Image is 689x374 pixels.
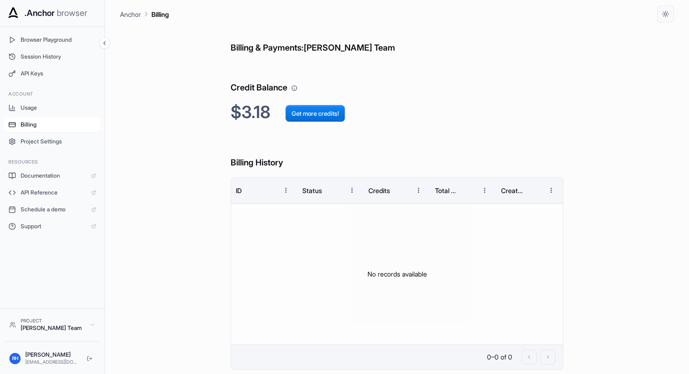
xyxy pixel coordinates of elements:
nav: breadcrumb [120,9,169,19]
span: API Keys [21,70,96,77]
h6: Credit Balance [231,62,563,95]
button: Collapse sidebar [99,37,110,49]
div: Status [302,187,322,194]
h3: Resources [8,158,96,165]
button: Sort [327,182,344,199]
button: Logout [84,353,95,364]
div: Project [21,317,85,324]
span: Billing [21,121,96,128]
button: Sort [459,182,476,199]
svg: Your credit balance will be consumed as you use the API. Visit the usage page to view a breakdown... [291,85,298,91]
a: Support [4,219,101,234]
button: Project Settings [4,134,101,149]
button: Menu [410,182,427,199]
span: Project Settings [21,138,96,145]
div: Created [501,187,524,194]
a: API Reference [4,185,101,200]
h6: Billing & Payments: [PERSON_NAME] Team [231,22,563,55]
span: Usage [21,104,96,112]
span: API Reference [21,189,87,196]
h3: Account [8,90,96,97]
button: Sort [526,182,543,199]
span: Support [21,223,87,230]
button: API Keys [4,66,101,81]
button: Menu [476,182,493,199]
button: Usage [4,100,101,115]
button: Sort [393,182,410,199]
div: [PERSON_NAME] Team [21,324,85,332]
button: Browser Playground [4,32,101,47]
span: browser [57,7,87,20]
button: Billing [4,117,101,132]
div: Credits [368,187,390,194]
div: ID [236,187,242,194]
div: No records available [231,204,562,344]
button: Menu [543,182,560,199]
button: Menu [344,182,360,199]
button: Sort [261,182,277,199]
button: Project[PERSON_NAME] Team [5,314,100,336]
span: Browser Playground [21,36,96,44]
p: Anchor [120,9,141,19]
span: Session History [21,53,96,60]
a: Schedule a demo [4,202,101,217]
span: Schedule a demo [21,206,87,213]
h6: Billing History [231,137,563,170]
div: Total Cost [435,187,458,194]
img: Anchor Icon [6,6,21,21]
button: Session History [4,49,101,64]
div: [EMAIL_ADDRESS][DOMAIN_NAME] [25,359,79,366]
p: Billing [151,9,169,19]
span: RH [12,355,18,362]
div: [PERSON_NAME] [25,351,79,359]
p: 0–0 of 0 [487,352,512,362]
span: Documentation [21,172,87,180]
a: Documentation [4,168,101,183]
span: .Anchor [24,7,55,20]
h2: $3.18 [231,102,563,122]
button: Get more credits! [285,105,345,122]
button: Menu [277,182,294,199]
